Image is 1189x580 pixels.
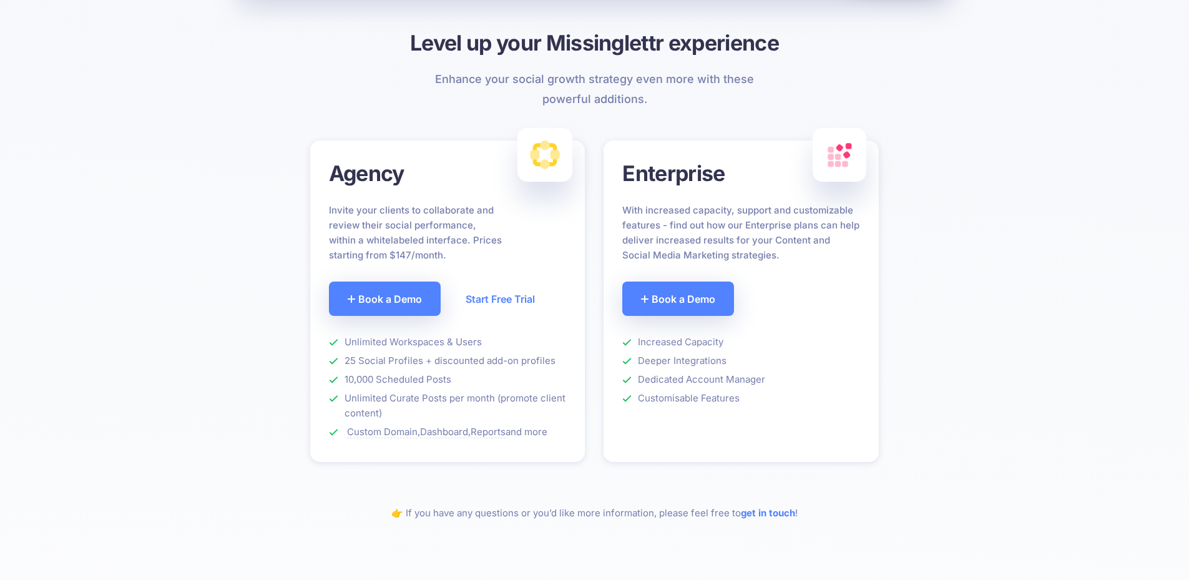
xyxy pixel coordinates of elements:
li: Dedicated Account Manager [622,372,860,387]
li: , , and more [329,425,567,440]
li: Deeper Integrations [622,353,860,368]
li: 10,000 Scheduled Posts [329,372,567,387]
img: tab_domain_overview_orange.svg [34,72,44,82]
div: Keywords by Traffic [138,74,210,82]
a: get in touch [741,507,795,519]
img: website_grey.svg [20,32,30,42]
div: v 4.0.25 [35,20,61,30]
img: logo_orange.svg [20,20,30,30]
p: Enhance your social growth strategy even more with these powerful additions. [428,69,761,109]
p: With increased capacity, support and customizable features - find out how our Enterprise plans ca... [622,203,860,263]
a: Book a Demo [329,282,441,316]
li: 25 Social Profiles + discounted add-on profiles [329,353,567,368]
li: Customisable Features [622,391,860,406]
span: Dashboard [420,426,468,438]
a: Start Free Trial [447,282,554,316]
a: Book a Demo [622,282,734,316]
h3: Level up your Missinglettr experience [252,29,938,57]
p: 👉 If you have any questions or you’d like more information, please feel free to ! [252,506,938,521]
li: Increased Capacity [622,335,860,350]
li: Unlimited Workspaces & Users [329,335,567,350]
span: Custom Domain [347,426,418,438]
p: Invite your clients to collaborate and review their social performance, within a whitelabeled int... [329,203,502,263]
div: Domain Overview [47,74,112,82]
img: tab_keywords_by_traffic_grey.svg [124,72,134,82]
span: Reports [471,426,506,438]
h3: Agency [329,159,567,187]
div: Domain: [DOMAIN_NAME] [32,32,137,42]
h3: Enterprise [622,159,860,187]
li: Unlimited Curate Posts per month (promote client content) [329,391,567,421]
